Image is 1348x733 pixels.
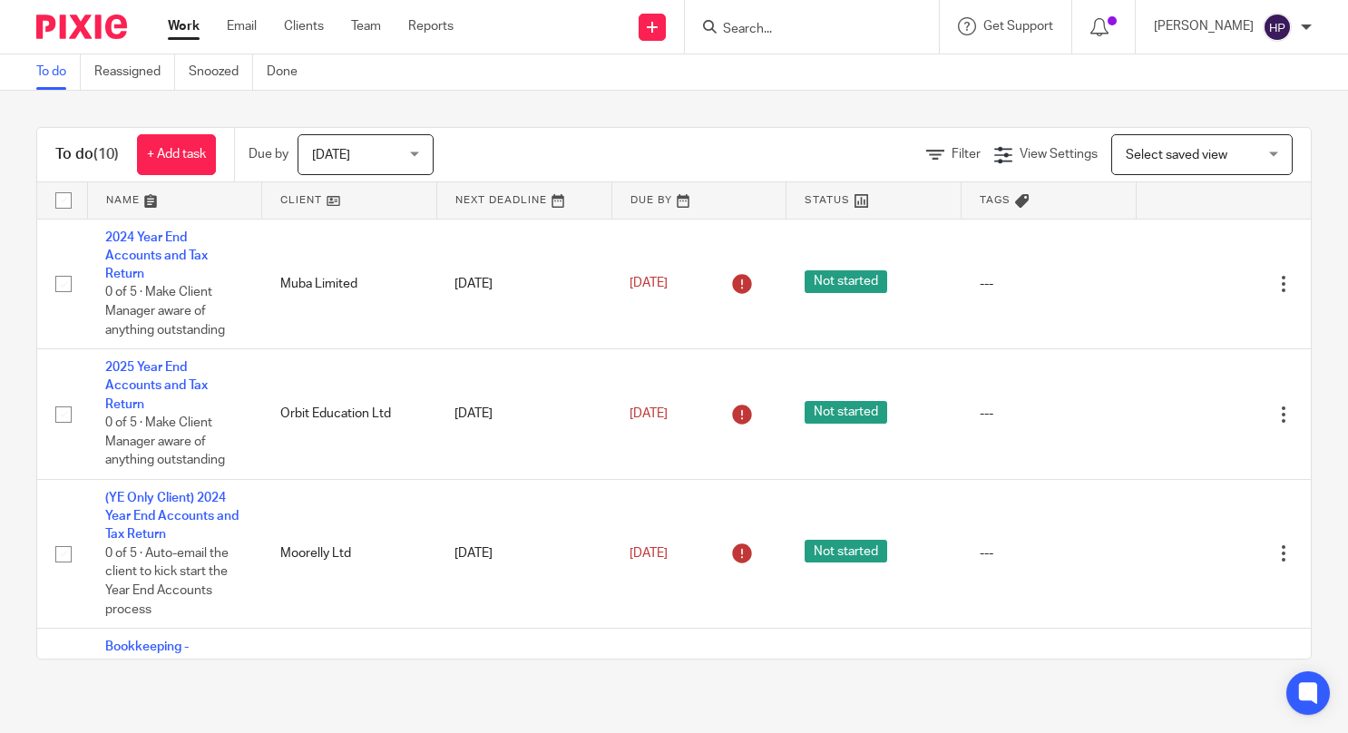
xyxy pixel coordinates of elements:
td: Orbit Education Ltd [262,349,437,480]
td: [DATE] [436,479,611,628]
a: Done [267,54,311,90]
a: Reassigned [94,54,175,90]
span: Tags [980,195,1011,205]
a: To do [36,54,81,90]
div: --- [980,405,1118,423]
a: (YE Only Client) 2024 Year End Accounts and Tax Return [105,492,239,542]
img: Pixie [36,15,127,39]
a: + Add task [137,134,216,175]
div: --- [980,275,1118,293]
a: 2025 Year End Accounts and Tax Return [105,361,208,411]
a: Team [351,17,381,35]
p: Due by [249,145,288,163]
span: Not started [805,401,887,424]
td: Bibowines Limited [262,629,437,722]
img: svg%3E [1263,13,1292,42]
span: Filter [952,148,981,161]
span: Select saved view [1126,149,1227,161]
p: [PERSON_NAME] [1154,17,1254,35]
a: Reports [408,17,454,35]
span: View Settings [1020,148,1098,161]
span: (10) [93,147,119,161]
td: [DATE] [436,349,611,480]
span: Not started [805,540,887,562]
a: 2024 Year End Accounts and Tax Return [105,231,208,281]
a: Work [168,17,200,35]
td: [DATE] [436,629,611,722]
span: 0 of 5 · Make Client Manager aware of anything outstanding [105,416,225,466]
a: Snoozed [189,54,253,90]
span: 0 of 5 · Make Client Manager aware of anything outstanding [105,287,225,337]
td: Muba Limited [262,219,437,349]
h1: To do [55,145,119,164]
div: --- [980,544,1118,562]
span: [DATE] [630,407,668,420]
td: [DATE] [436,219,611,349]
a: Email [227,17,257,35]
span: 0 of 5 · Auto-email the client to kick start the Year End Accounts process [105,547,229,616]
a: Clients [284,17,324,35]
span: [DATE] [312,149,350,161]
span: Get Support [983,20,1053,33]
a: Bookkeeping - Automated [105,640,189,671]
input: Search [721,22,884,38]
td: Moorelly Ltd [262,479,437,628]
span: Not started [805,270,887,293]
span: [DATE] [630,547,668,560]
span: [DATE] [630,278,668,290]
